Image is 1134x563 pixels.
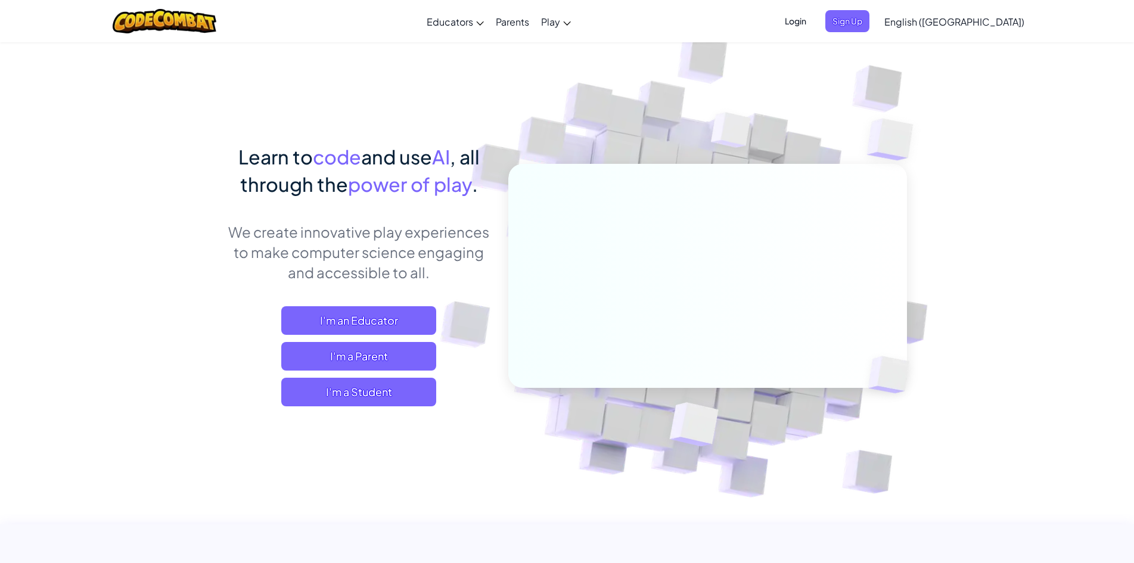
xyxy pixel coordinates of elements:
a: Educators [421,5,490,38]
img: CodeCombat logo [113,9,217,33]
a: Play [535,5,577,38]
span: AI [432,145,450,169]
span: . [472,172,478,196]
img: Overlap cubes [688,89,774,178]
span: Play [541,15,560,28]
button: Sign Up [825,10,869,32]
a: Parents [490,5,535,38]
p: We create innovative play experiences to make computer science engaging and accessible to all. [228,222,490,282]
span: Educators [427,15,473,28]
span: and use [361,145,432,169]
a: English ([GEOGRAPHIC_DATA]) [878,5,1030,38]
span: code [313,145,361,169]
span: Learn to [238,145,313,169]
a: I'm a Parent [281,342,436,371]
button: I'm a Student [281,378,436,406]
span: power of play [348,172,472,196]
img: Overlap cubes [843,89,946,190]
img: Overlap cubes [848,331,937,418]
span: English ([GEOGRAPHIC_DATA]) [884,15,1024,28]
button: Login [778,10,813,32]
img: Overlap cubes [640,377,747,476]
a: I'm an Educator [281,306,436,335]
